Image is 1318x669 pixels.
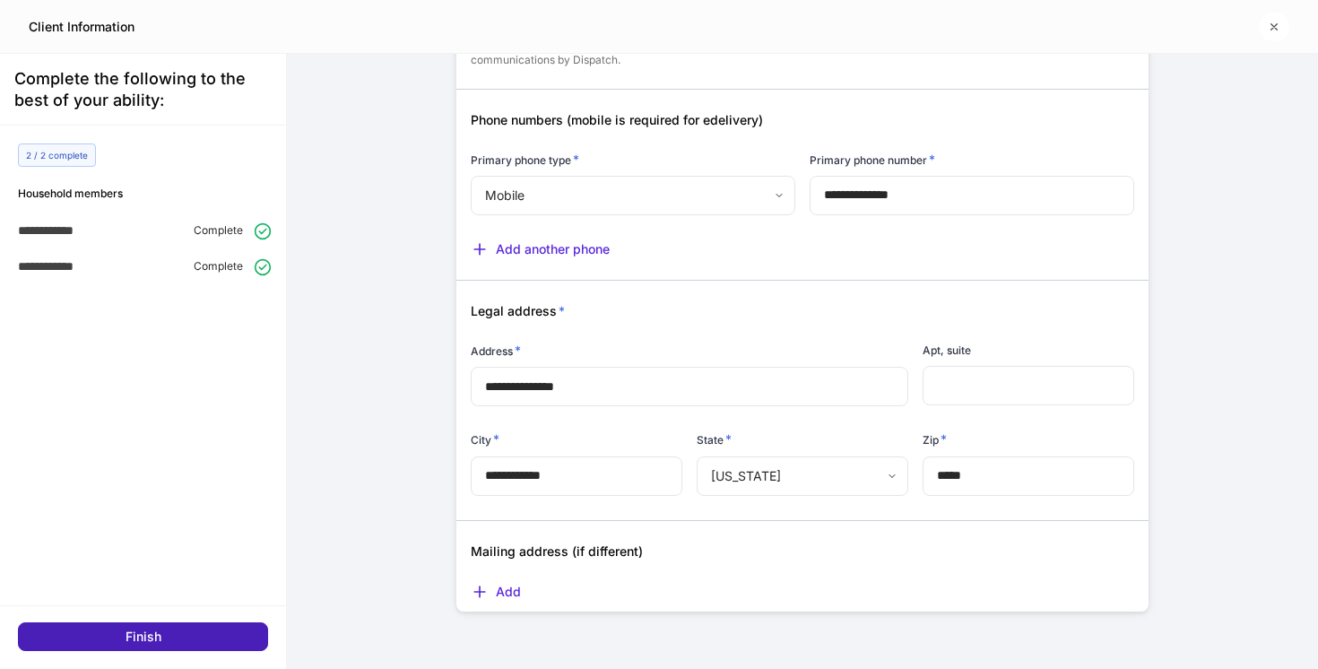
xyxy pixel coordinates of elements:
[18,143,96,167] div: 2 / 2 complete
[194,223,243,238] p: Complete
[697,456,907,496] div: [US_STATE]
[471,342,521,360] h6: Address
[471,176,794,215] div: Mobile
[471,430,499,448] h6: City
[923,342,971,359] h6: Apt, suite
[456,281,1134,320] div: Legal address
[923,430,947,448] h6: Zip
[18,622,268,651] button: Finish
[14,68,272,111] div: Complete the following to the best of your ability:
[456,521,1134,560] div: Mailing address (if different)
[18,185,286,202] h6: Household members
[456,90,1134,129] div: Phone numbers (mobile is required for edelivery)
[194,259,243,274] p: Complete
[697,430,732,448] h6: State
[29,18,134,36] h5: Client Information
[471,583,521,601] button: Add
[471,151,579,169] h6: Primary phone type
[126,630,161,643] div: Finish
[471,240,610,258] button: Add another phone
[810,151,935,169] h6: Primary phone number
